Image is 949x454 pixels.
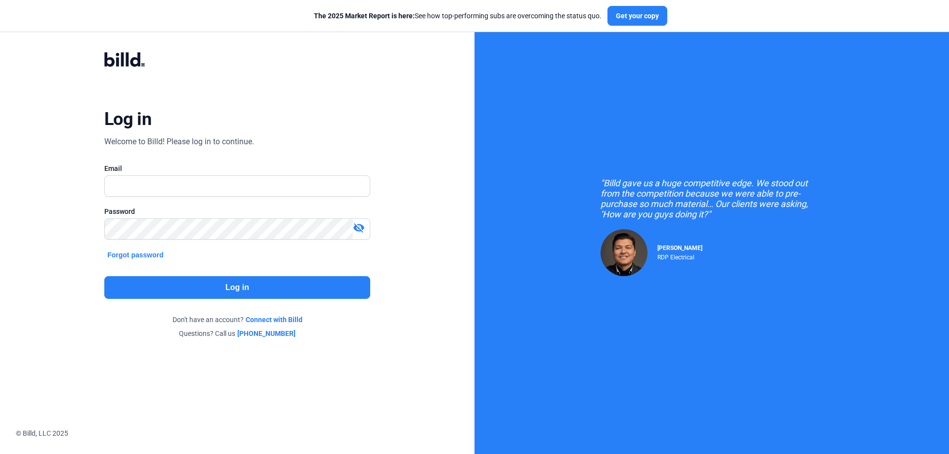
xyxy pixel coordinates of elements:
div: Don't have an account? [104,315,370,325]
div: Email [104,164,370,173]
button: Log in [104,276,370,299]
button: Forgot password [104,249,167,260]
div: RDP Electrical [657,251,702,261]
div: Log in [104,108,151,130]
span: The 2025 Market Report is here: [314,12,415,20]
div: Welcome to Billd! Please log in to continue. [104,136,254,148]
div: See how top-performing subs are overcoming the status quo. [314,11,602,21]
div: "Billd gave us a huge competitive edge. We stood out from the competition because we were able to... [601,178,823,219]
a: [PHONE_NUMBER] [237,329,296,338]
button: Get your copy [607,6,667,26]
a: Connect with Billd [246,315,302,325]
div: Password [104,206,370,216]
mat-icon: visibility_off [353,222,365,234]
img: Raul Pacheco [601,229,647,276]
div: Questions? Call us [104,329,370,338]
span: [PERSON_NAME] [657,245,702,251]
